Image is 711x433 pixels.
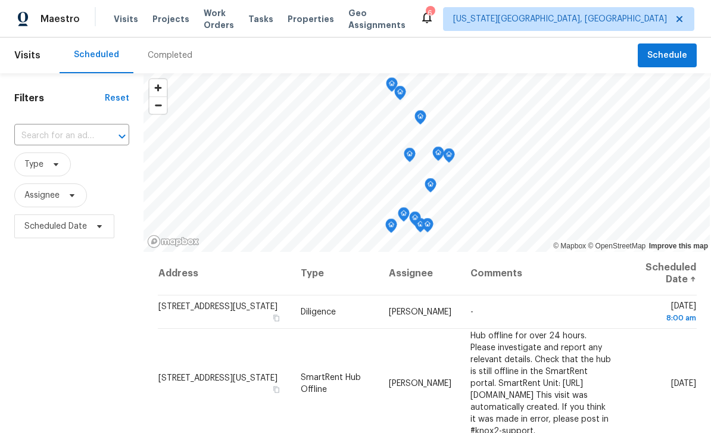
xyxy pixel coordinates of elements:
input: Search for an address... [14,127,96,145]
div: Scheduled [74,49,119,61]
div: 6 [426,7,434,19]
span: Assignee [24,189,60,201]
div: Map marker [409,211,421,230]
div: Map marker [404,148,416,166]
span: [US_STATE][GEOGRAPHIC_DATA], [GEOGRAPHIC_DATA] [453,13,667,25]
th: Assignee [379,252,461,295]
h1: Filters [14,92,105,104]
span: [STREET_ADDRESS][US_STATE] [158,373,277,382]
div: Map marker [385,219,397,237]
div: Reset [105,92,129,104]
a: Mapbox homepage [147,235,199,248]
div: Map marker [398,207,410,226]
th: Scheduled Date ↑ [622,252,697,295]
th: Comments [461,252,622,295]
span: [PERSON_NAME] [389,379,451,387]
span: Zoom out [149,97,167,114]
button: Copy Address [271,313,282,323]
span: [DATE] [671,379,696,387]
button: Schedule [638,43,697,68]
th: Address [158,252,291,295]
button: Zoom in [149,79,167,96]
span: Scheduled Date [24,220,87,232]
a: Improve this map [649,242,708,250]
span: Schedule [647,48,687,63]
button: Copy Address [271,384,282,394]
div: Map marker [422,218,434,236]
span: Geo Assignments [348,7,406,31]
span: Tasks [248,15,273,23]
canvas: Map [144,73,710,252]
div: Map marker [464,252,476,270]
div: 8:00 am [632,312,696,324]
span: Type [24,158,43,170]
span: Diligence [301,308,336,316]
div: Map marker [386,77,398,96]
span: [DATE] [632,302,696,324]
button: Open [114,128,130,145]
span: Work Orders [204,7,234,31]
div: Map marker [432,147,444,165]
div: Map marker [414,218,426,236]
span: [STREET_ADDRESS][US_STATE] [158,303,277,311]
div: Completed [148,49,192,61]
div: Map marker [425,178,436,197]
div: Map marker [443,148,455,167]
span: SmartRent Hub Offline [301,373,361,393]
span: Visits [14,42,40,68]
button: Zoom out [149,96,167,114]
a: Mapbox [553,242,586,250]
span: Maestro [40,13,80,25]
span: Projects [152,13,189,25]
span: - [470,308,473,316]
div: Map marker [394,86,406,104]
div: Map marker [414,110,426,129]
a: OpenStreetMap [588,242,645,250]
th: Type [291,252,379,295]
span: Properties [288,13,334,25]
span: [PERSON_NAME] [389,308,451,316]
span: Visits [114,13,138,25]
